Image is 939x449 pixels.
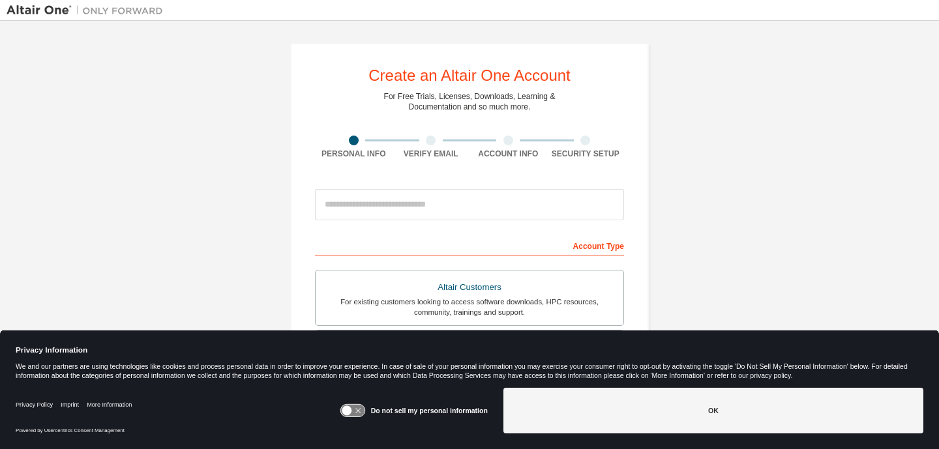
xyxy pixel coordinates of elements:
[323,278,616,297] div: Altair Customers
[7,4,170,17] img: Altair One
[469,149,547,159] div: Account Info
[368,68,571,83] div: Create an Altair One Account
[384,91,556,112] div: For Free Trials, Licenses, Downloads, Learning & Documentation and so much more.
[315,235,624,255] div: Account Type
[323,297,616,317] div: For existing customers looking to access software downloads, HPC resources, community, trainings ...
[547,149,625,159] div: Security Setup
[393,149,470,159] div: Verify Email
[315,149,393,159] div: Personal Info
